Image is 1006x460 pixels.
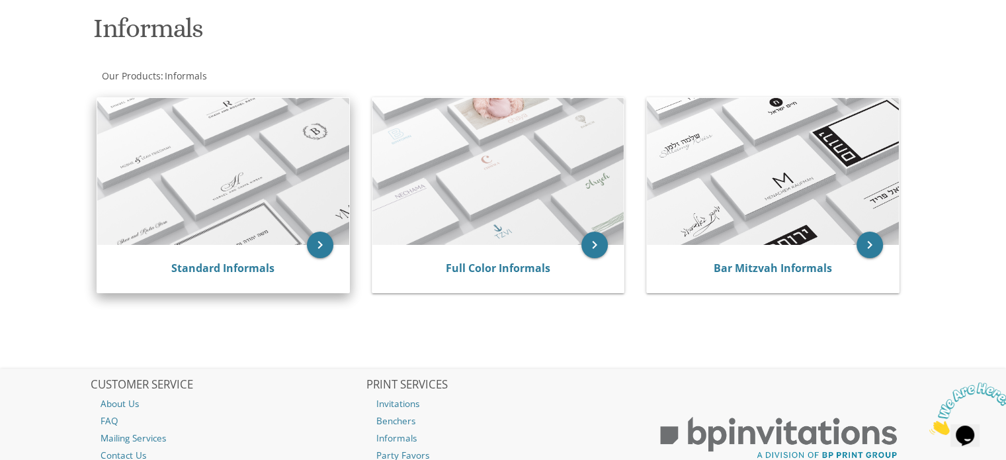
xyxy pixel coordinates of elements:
[93,14,633,53] h1: Informals
[307,232,333,258] a: keyboard_arrow_right
[924,377,1006,440] iframe: chat widget
[581,232,608,258] a: keyboard_arrow_right
[91,430,364,447] a: Mailing Services
[171,261,274,275] a: Standard Informals
[91,69,503,83] div: :
[91,412,364,430] a: FAQ
[372,98,624,245] img: Full Color Informals
[101,69,161,82] a: Our Products
[714,261,832,275] a: Bar Mitzvah Informals
[366,412,640,430] a: Benchers
[163,69,207,82] a: Informals
[366,430,640,447] a: Informals
[366,395,640,412] a: Invitations
[97,98,349,245] img: Standard Informals
[366,379,640,392] h2: PRINT SERVICES
[647,98,899,245] img: Bar Mitzvah Informals
[5,5,87,58] img: Chat attention grabber
[857,232,883,258] a: keyboard_arrow_right
[165,69,207,82] span: Informals
[91,379,364,392] h2: CUSTOMER SERVICE
[446,261,550,275] a: Full Color Informals
[91,395,364,412] a: About Us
